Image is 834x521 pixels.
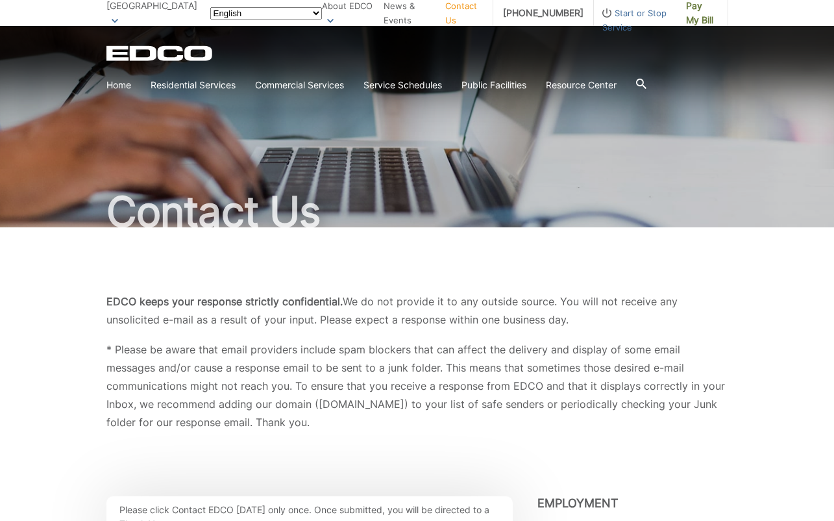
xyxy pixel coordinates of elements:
a: EDCD logo. Return to the homepage. [106,45,214,61]
h3: Employment [537,496,728,511]
b: EDCO keeps your response strictly confidential. [106,295,343,308]
h1: Contact Us [106,191,728,233]
a: Service Schedules [363,78,442,92]
p: * Please be aware that email providers include spam blockers that can affect the delivery and dis... [106,340,728,431]
p: We do not provide it to any outside source. You will not receive any unsolicited e-mail as a resu... [106,292,728,329]
a: Commercial Services [255,78,344,92]
a: Resource Center [546,78,617,92]
select: Select a language [210,7,322,19]
a: Home [106,78,131,92]
a: Public Facilities [461,78,526,92]
a: Residential Services [151,78,236,92]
